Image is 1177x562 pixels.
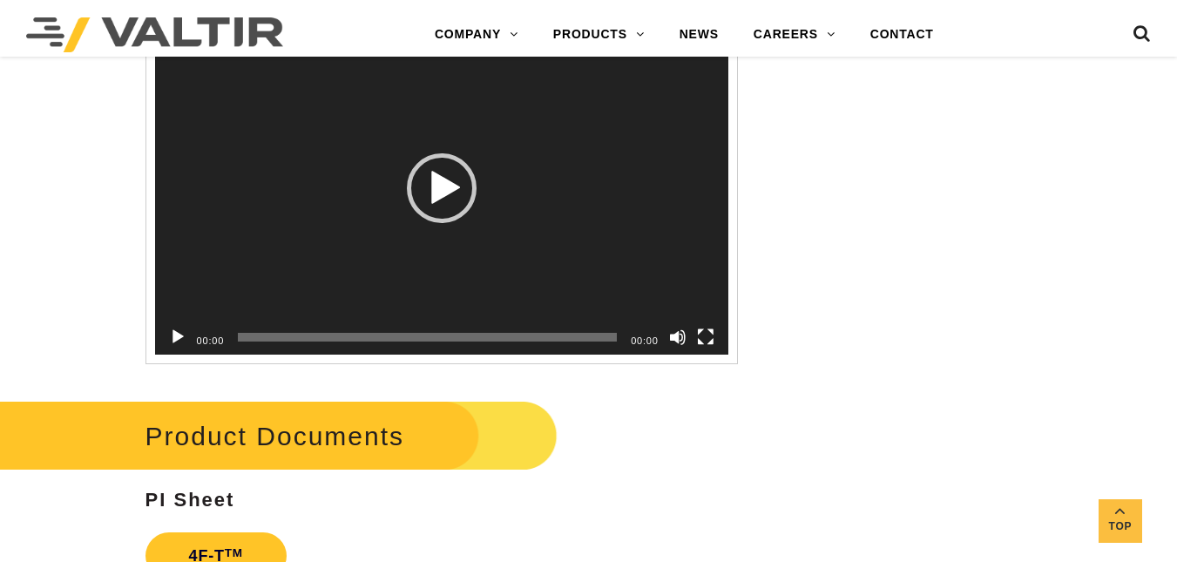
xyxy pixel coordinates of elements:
a: PRODUCTS [536,17,662,52]
img: Valtir [26,17,283,52]
a: NEWS [662,17,736,52]
button: Mute [669,328,687,346]
sup: TM [225,546,243,559]
a: CAREERS [736,17,853,52]
div: Play [407,153,477,223]
strong: PI Sheet [145,489,235,511]
a: CONTACT [853,17,951,52]
span: Time Slider [238,333,617,342]
a: Top [1099,499,1142,543]
span: 00:00 [197,335,225,346]
span: 00:00 [631,335,659,346]
button: Play [169,328,186,346]
span: Top [1099,517,1142,537]
a: COMPANY [417,17,536,52]
div: Video Player [155,21,728,354]
button: Fullscreen [697,328,714,346]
